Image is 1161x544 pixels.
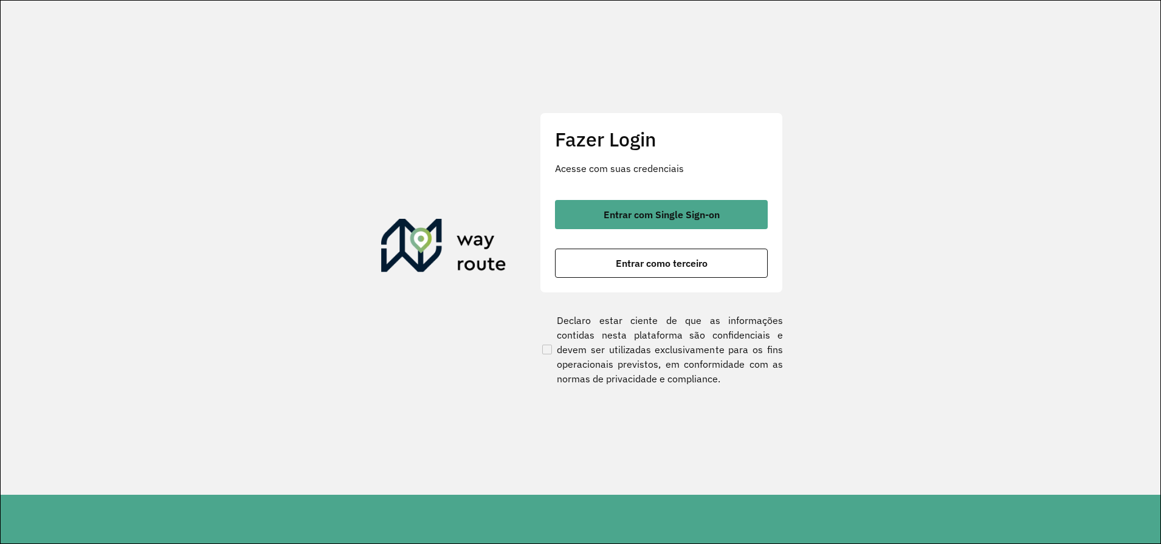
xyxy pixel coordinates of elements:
p: Acesse com suas credenciais [555,161,768,176]
span: Entrar como terceiro [616,258,708,268]
button: button [555,249,768,278]
h2: Fazer Login [555,128,768,151]
button: button [555,200,768,229]
img: Roteirizador AmbevTech [381,219,506,277]
span: Entrar com Single Sign-on [604,210,720,219]
label: Declaro estar ciente de que as informações contidas nesta plataforma são confidenciais e devem se... [540,313,783,386]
